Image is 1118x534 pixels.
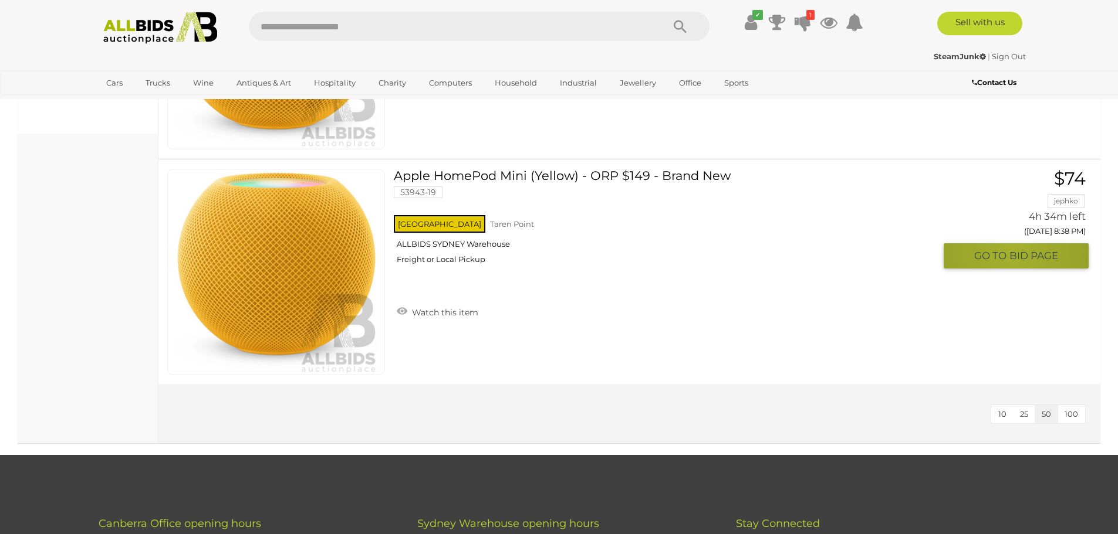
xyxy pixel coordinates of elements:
[1035,405,1058,423] button: 50
[1013,405,1035,423] button: 25
[717,73,756,93] a: Sports
[552,73,604,93] a: Industrial
[972,78,1016,87] b: Contact Us
[1042,409,1051,419] span: 50
[991,405,1014,423] button: 10
[1020,409,1028,419] span: 25
[97,12,224,44] img: Allbids.com.au
[612,73,664,93] a: Jewellery
[934,52,986,61] strong: SteamJunk
[306,73,363,93] a: Hospitality
[752,10,763,20] i: ✔
[371,73,414,93] a: Charity
[394,302,481,320] a: Watch this item
[99,73,130,93] a: Cars
[174,169,379,375] img: 53943-19a.jpeg
[1065,409,1078,419] span: 100
[974,249,1009,263] span: GO TO
[944,243,1089,268] button: GO TOBID PAGE
[953,169,1089,270] a: $74 jephko 4h 34m left ([DATE] 8:38 PM) GO TOBID PAGE
[671,73,709,93] a: Office
[403,169,934,273] a: Apple HomePod Mini (Yellow) - ORP $149 - Brand New 53943-19 [GEOGRAPHIC_DATA] Taren Point ALLBIDS...
[99,93,197,112] a: [GEOGRAPHIC_DATA]
[937,12,1022,35] a: Sell with us
[99,517,261,530] span: Canberra Office opening hours
[1058,405,1085,423] button: 100
[972,76,1019,89] a: Contact Us
[1054,168,1086,189] span: $74
[736,517,820,530] span: Stay Connected
[806,10,815,20] i: 1
[409,307,478,318] span: Watch this item
[988,52,990,61] span: |
[794,12,812,33] a: 1
[1009,249,1058,263] span: BID PAGE
[998,409,1006,419] span: 10
[229,73,299,93] a: Antiques & Art
[934,52,988,61] a: SteamJunk
[138,73,178,93] a: Trucks
[185,73,221,93] a: Wine
[992,52,1026,61] a: Sign Out
[421,73,479,93] a: Computers
[742,12,760,33] a: ✔
[651,12,710,41] button: Search
[417,517,599,530] span: Sydney Warehouse opening hours
[487,73,545,93] a: Household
